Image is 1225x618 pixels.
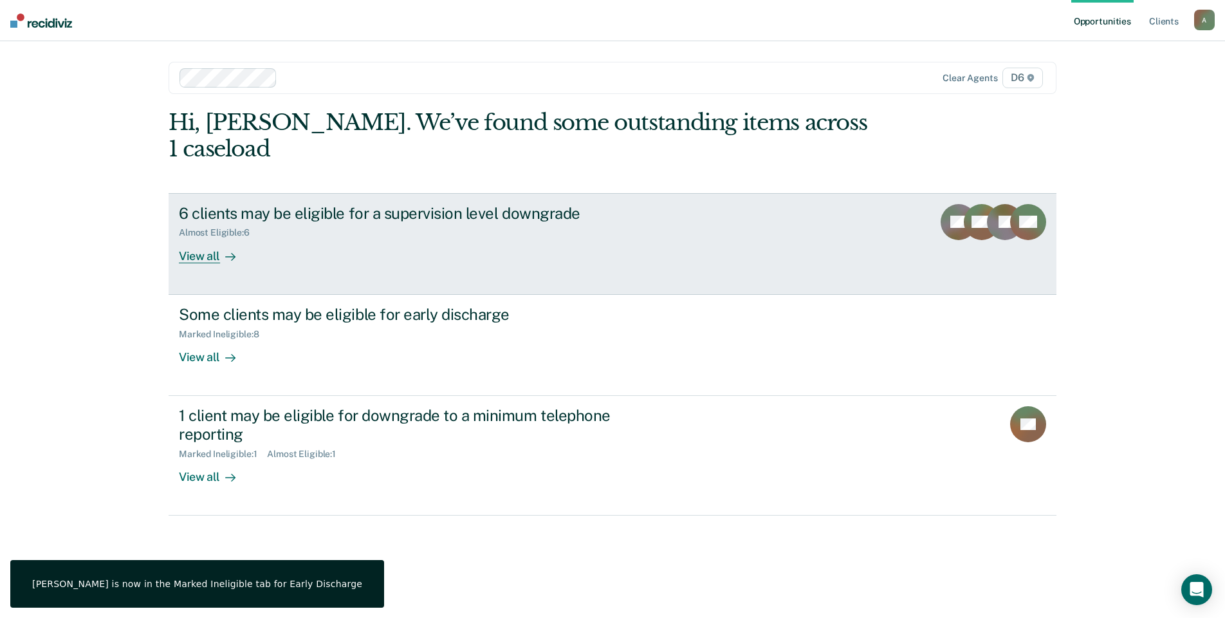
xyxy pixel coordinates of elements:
[267,449,346,460] div: Almost Eligible : 1
[179,305,631,324] div: Some clients may be eligible for early discharge
[179,227,260,238] div: Almost Eligible : 6
[169,396,1056,516] a: 1 client may be eligible for downgrade to a minimum telephone reportingMarked Ineligible:1Almost ...
[179,204,631,223] div: 6 clients may be eligible for a supervision level downgrade
[1002,68,1043,88] span: D6
[179,339,251,364] div: View all
[169,109,879,162] div: Hi, [PERSON_NAME]. We’ve found some outstanding items across 1 caseload
[1194,10,1215,30] button: A
[179,406,631,444] div: 1 client may be eligible for downgrade to a minimum telephone reporting
[10,14,72,28] img: Recidiviz
[179,449,267,460] div: Marked Ineligible : 1
[1181,574,1212,605] div: Open Intercom Messenger
[32,578,362,590] div: [PERSON_NAME] is now in the Marked Ineligible tab for Early Discharge
[943,73,997,84] div: Clear agents
[179,459,251,484] div: View all
[169,295,1056,396] a: Some clients may be eligible for early dischargeMarked Ineligible:8View all
[179,238,251,263] div: View all
[179,329,269,340] div: Marked Ineligible : 8
[169,193,1056,295] a: 6 clients may be eligible for a supervision level downgradeAlmost Eligible:6View all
